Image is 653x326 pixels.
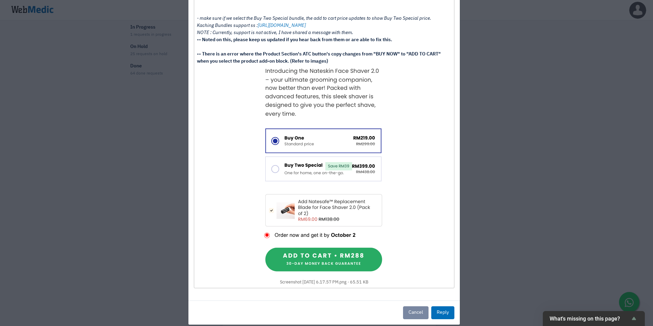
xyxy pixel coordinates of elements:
[550,314,638,323] button: Show survey - What's missing on this page?
[197,170,451,285] a: Screenshot [DATE] 6.17.57 PM.png 65.51 KB
[348,280,368,284] span: 65.51 KB
[197,30,353,35] em: NOTE : Currently, support is not active, I have shared a message with them.
[431,306,454,319] button: Reply
[258,23,306,28] a: [URL][DOMAIN_NAME]
[403,306,429,319] button: Cancel
[260,65,388,280] img: task-upload-1759227642.png
[197,16,431,28] em: - make sure if we select the Buy Two Special bundle, the add to cart price updates to show Buy Tw...
[280,280,347,284] span: Screenshot [DATE] 6.17.57 PM.png
[197,37,441,64] strong: -- Noted on this, please keep us updated if you hear back from them or are able to fix this. -- T...
[550,315,630,322] span: What's missing on this page?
